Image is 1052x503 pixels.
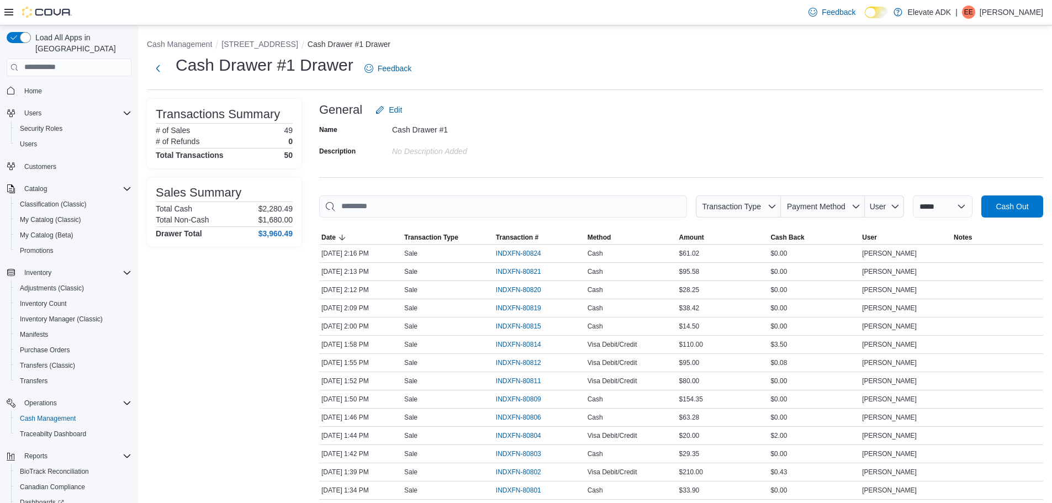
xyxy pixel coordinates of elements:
[20,107,46,120] button: Users
[15,137,131,151] span: Users
[588,233,611,242] span: Method
[679,431,700,440] span: $20.00
[496,393,552,406] button: INDXFN-80809
[288,137,293,146] p: 0
[955,6,958,19] p: |
[15,213,86,226] a: My Catalog (Classic)
[404,486,417,495] p: Sale
[11,280,136,296] button: Adjustments (Classic)
[147,57,169,80] button: Next
[20,140,37,149] span: Users
[15,198,91,211] a: Classification (Classic)
[20,330,48,339] span: Manifests
[11,479,136,495] button: Canadian Compliance
[496,301,552,315] button: INDXFN-80819
[11,464,136,479] button: BioTrack Reconciliation
[319,147,356,156] label: Description
[15,282,88,295] a: Adjustments (Classic)
[768,356,860,369] div: $0.08
[404,413,417,422] p: Sale
[319,320,402,333] div: [DATE] 2:00 PM
[404,233,458,242] span: Transaction Type
[954,233,972,242] span: Notes
[22,7,72,18] img: Cova
[20,299,67,308] span: Inventory Count
[768,320,860,333] div: $0.00
[768,231,860,244] button: Cash Back
[319,195,687,218] input: This is a search bar. As you type, the results lower in the page will automatically filter.
[862,340,917,349] span: [PERSON_NAME]
[392,142,540,156] div: No Description added
[15,427,131,441] span: Traceabilty Dashboard
[15,297,71,310] a: Inventory Count
[156,229,202,238] h4: Drawer Total
[20,284,84,293] span: Adjustments (Classic)
[11,243,136,258] button: Promotions
[20,160,131,173] span: Customers
[679,304,700,313] span: $38.42
[20,182,51,195] button: Catalog
[156,108,280,121] h3: Transactions Summary
[20,160,61,173] a: Customers
[15,213,131,226] span: My Catalog (Classic)
[679,267,700,276] span: $95.58
[588,486,603,495] span: Cash
[156,186,241,199] h3: Sales Summary
[404,322,417,331] p: Sale
[768,374,860,388] div: $0.00
[2,158,136,174] button: Customers
[319,338,402,351] div: [DATE] 1:58 PM
[319,103,362,117] h3: General
[496,247,552,260] button: INDXFN-80824
[404,249,417,258] p: Sale
[20,266,131,279] span: Inventory
[865,7,888,18] input: Dark Mode
[496,249,541,258] span: INDXFN-80824
[319,356,402,369] div: [DATE] 1:55 PM
[258,204,293,213] p: $2,280.49
[862,468,917,476] span: [PERSON_NAME]
[787,202,845,211] span: Payment Method
[20,200,87,209] span: Classification (Classic)
[15,480,89,494] a: Canadian Compliance
[496,447,552,460] button: INDXFN-80803
[20,231,73,240] span: My Catalog (Beta)
[20,246,54,255] span: Promotions
[15,427,91,441] a: Traceabilty Dashboard
[980,6,1043,19] p: [PERSON_NAME]
[679,249,700,258] span: $61.02
[20,449,52,463] button: Reports
[15,198,131,211] span: Classification (Classic)
[15,465,131,478] span: BioTrack Reconciliation
[20,124,62,133] span: Security Roles
[319,429,402,442] div: [DATE] 1:44 PM
[768,465,860,479] div: $0.43
[20,346,70,354] span: Purchase Orders
[496,356,552,369] button: INDXFN-80812
[768,338,860,351] div: $3.50
[862,395,917,404] span: [PERSON_NAME]
[2,181,136,197] button: Catalog
[2,448,136,464] button: Reports
[15,328,131,341] span: Manifests
[588,285,603,294] span: Cash
[804,1,860,23] a: Feedback
[496,265,552,278] button: INDXFN-80821
[2,105,136,121] button: Users
[768,265,860,278] div: $0.00
[319,484,402,497] div: [DATE] 1:34 PM
[496,233,538,242] span: Transaction #
[862,285,917,294] span: [PERSON_NAME]
[319,374,402,388] div: [DATE] 1:52 PM
[319,265,402,278] div: [DATE] 2:13 PM
[319,231,402,244] button: Date
[908,6,951,19] p: Elevate ADK
[862,233,877,242] span: User
[284,126,293,135] p: 49
[496,304,541,313] span: INDXFN-80819
[284,151,293,160] h4: 50
[679,358,700,367] span: $95.00
[588,267,603,276] span: Cash
[147,40,212,49] button: Cash Management
[679,285,700,294] span: $28.25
